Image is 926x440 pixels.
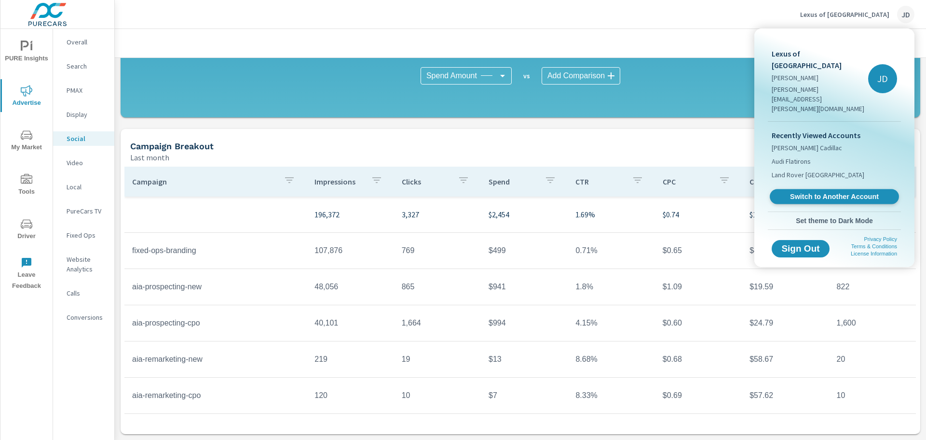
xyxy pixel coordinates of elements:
p: Lexus of [GEOGRAPHIC_DATA] [772,48,868,71]
span: [PERSON_NAME] Cadillac [772,143,842,153]
a: License Information [851,251,897,256]
a: Privacy Policy [864,236,897,242]
span: Audi Flatirons [772,156,811,166]
a: Switch to Another Account [770,189,899,204]
span: Switch to Another Account [775,192,893,201]
div: JD [868,64,897,93]
span: Set theme to Dark Mode [772,216,897,225]
p: [PERSON_NAME][EMAIL_ADDRESS][PERSON_NAME][DOMAIN_NAME] [772,85,868,114]
button: Sign Out [772,240,830,257]
a: Terms & Conditions [851,243,897,249]
button: Set theme to Dark Mode [768,212,901,229]
p: Recently Viewed Accounts [772,129,897,141]
p: [PERSON_NAME] [772,73,868,83]
span: Land Rover [GEOGRAPHIC_DATA] [772,170,864,180]
span: Sign Out [779,244,822,253]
